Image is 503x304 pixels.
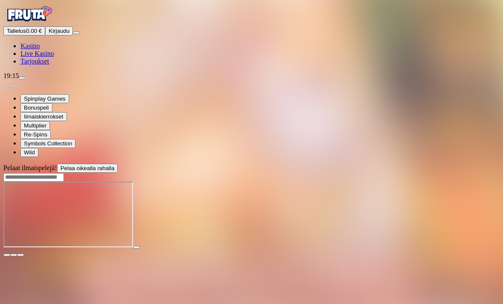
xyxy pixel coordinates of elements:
button: Spinplay Games [20,94,69,103]
button: Multiplier [20,121,50,130]
button: Bonuspeli [20,103,52,112]
button: next slide [10,84,17,87]
span: Multiplier [24,122,46,129]
button: Talletusplus icon0.00 € [3,26,45,35]
input: Search [3,173,64,182]
button: Kirjaudu [45,26,73,35]
button: play icon [133,246,140,249]
a: Fruta [3,19,55,26]
span: Re-Spins [24,131,47,138]
span: Bonuspeli [24,104,49,111]
span: Wild [24,149,35,156]
button: Ilmaiskierrokset [20,112,67,121]
span: Symbols Collection [24,140,72,147]
span: Talletus [7,28,26,34]
iframe: Amazing Legends Olympus [3,182,133,247]
span: 0.00 € [26,28,42,34]
button: chevron-down icon [10,254,17,256]
a: Tarjoukset [20,58,49,65]
button: prev slide [3,84,10,87]
button: live-chat [19,77,26,79]
div: Pelaat ilmaispelejä! [3,164,500,173]
span: Ilmaiskierrokset [24,113,64,120]
button: Symbols Collection [20,139,75,148]
img: Fruta [3,3,55,25]
span: Spinplay Games [24,96,66,102]
span: Pelaa oikealla rahalla [61,165,115,171]
button: Re-Spins [20,130,51,139]
a: Kasino [20,42,40,49]
span: 19:15 [3,72,19,79]
button: fullscreen icon [17,254,24,256]
button: Pelaa oikealla rahalla [57,164,118,173]
button: Wild [20,148,38,157]
nav: Primary [3,3,500,65]
button: close icon [3,254,10,256]
span: Kirjaudu [49,28,69,34]
nav: Main menu [3,42,500,65]
button: menu [73,32,80,34]
a: Live Kasino [20,50,54,57]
